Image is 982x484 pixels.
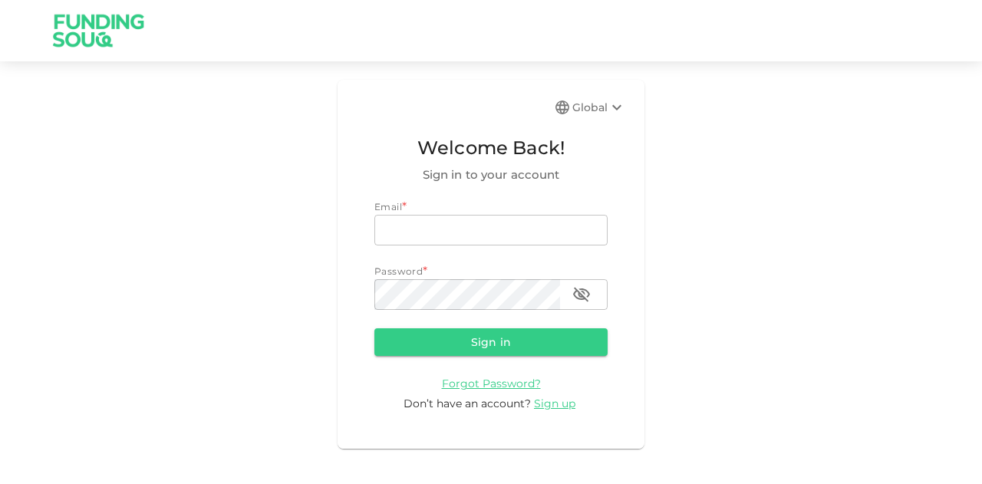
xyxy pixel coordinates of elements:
button: Sign in [374,328,608,356]
span: Don’t have an account? [404,397,531,410]
span: Forgot Password? [442,377,541,390]
div: Global [572,98,626,117]
input: email [374,215,608,245]
a: Forgot Password? [442,376,541,390]
span: Email [374,201,402,212]
input: password [374,279,560,310]
span: Password [374,265,423,277]
span: Sign up [534,397,575,410]
span: Sign in to your account [374,166,608,184]
span: Welcome Back! [374,133,608,163]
